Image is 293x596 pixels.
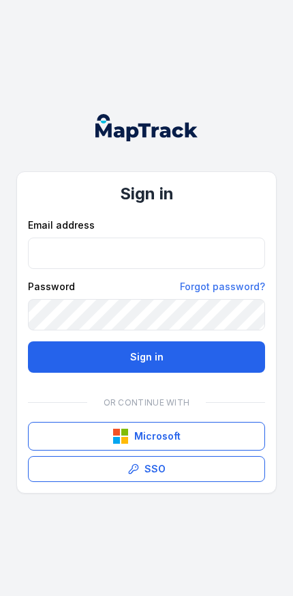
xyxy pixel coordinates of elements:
[28,280,75,294] label: Password
[180,280,265,294] a: Forgot password?
[28,422,265,451] button: Microsoft
[28,456,265,482] a: SSO
[84,114,209,141] nav: Global
[28,183,265,205] h1: Sign in
[28,218,95,232] label: Email address
[28,341,265,373] button: Sign in
[28,389,265,416] div: Or continue with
